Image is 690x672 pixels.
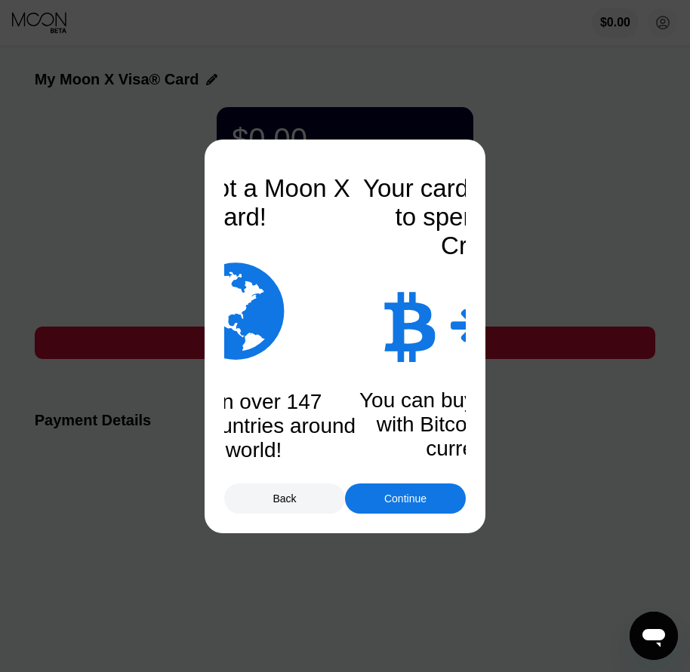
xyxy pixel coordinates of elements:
[357,388,599,461] div: You can buy Moon Credit with Bitcoin and other currencies.
[116,254,357,367] div: 
[451,305,483,343] div: 
[187,254,285,367] div: 
[116,174,357,232] div: You've got a Moon X Card!
[630,612,678,660] iframe: Button to launch messaging window
[357,174,599,260] div: Your card allows you to spend Moon Credit.
[116,390,357,462] div: Spend in over 147 different countries around the world!
[224,483,345,514] div: Back
[382,287,436,362] div: 
[384,492,427,505] div: Continue
[273,492,296,505] div: Back
[345,483,466,514] div: Continue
